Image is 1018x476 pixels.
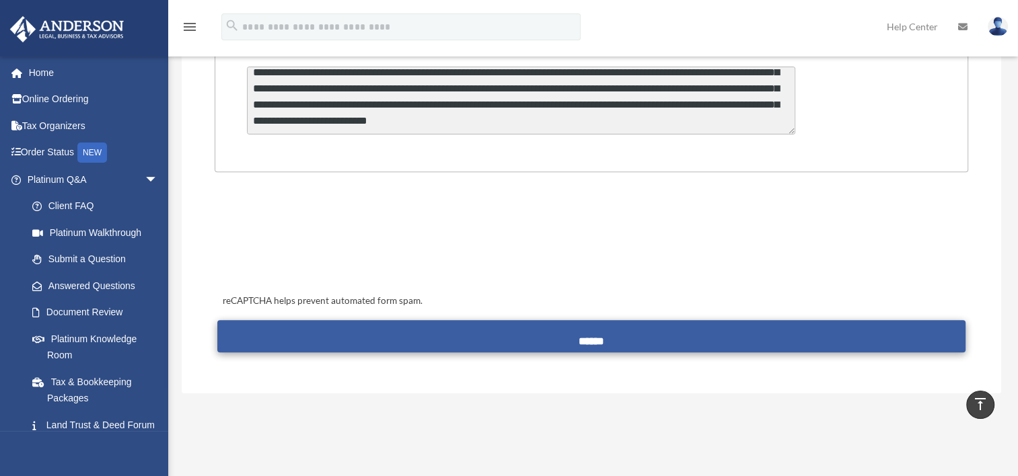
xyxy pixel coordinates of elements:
iframe: reCAPTCHA [219,214,423,266]
i: vertical_align_top [972,396,988,412]
a: menu [182,24,198,35]
div: NEW [77,143,107,163]
a: Submit a Question [19,246,172,273]
a: Platinum Knowledge Room [19,325,178,368]
a: Platinum Walkthrough [19,219,178,246]
i: menu [182,19,198,35]
a: Tax Organizers [9,112,178,139]
a: Answered Questions [19,272,178,299]
span: arrow_drop_down [145,166,172,194]
a: Tax & Bookkeeping Packages [19,368,178,411]
img: User Pic [988,17,1008,36]
i: search [225,18,240,33]
a: vertical_align_top [966,391,994,419]
img: Anderson Advisors Platinum Portal [6,16,128,42]
a: Platinum Q&Aarrow_drop_down [9,166,178,193]
a: Document Review [19,299,178,326]
a: Land Trust & Deed Forum [19,411,178,438]
div: reCAPTCHA helps prevent automated form spam. [217,293,966,309]
a: Online Ordering [9,86,178,113]
a: Client FAQ [19,193,178,220]
a: Home [9,59,178,86]
a: Order StatusNEW [9,139,178,167]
